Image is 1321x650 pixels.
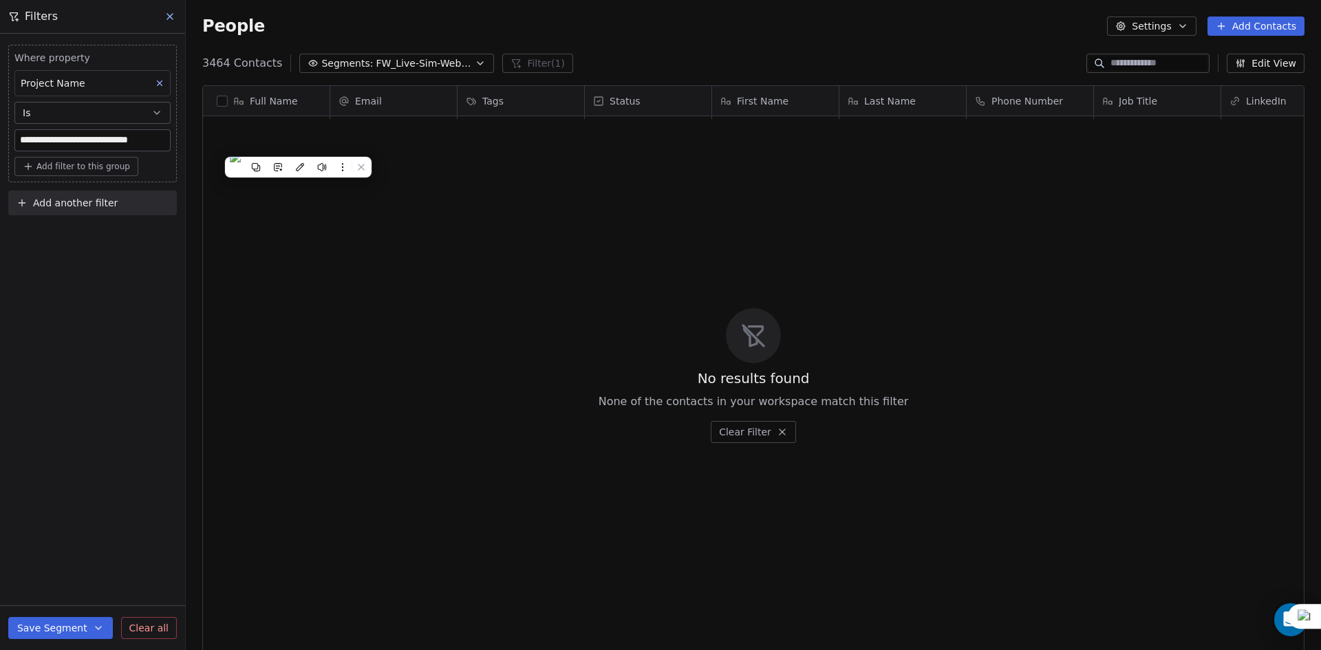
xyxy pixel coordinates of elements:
div: Open Intercom Messenger [1274,603,1307,636]
div: Job Title [1094,86,1221,116]
span: No results found [698,369,810,388]
span: FW_Live-Sim-Webinar-21Oct'25-EU [376,56,472,71]
span: Tags [482,94,504,108]
div: Full Name [203,86,330,116]
div: Last Name [839,86,966,116]
span: People [202,16,265,36]
div: Tags [458,86,584,116]
div: grid [203,116,330,625]
span: Status [610,94,641,108]
span: LinkedIn [1246,94,1287,108]
span: 3464 Contacts [202,55,282,72]
button: Filter(1) [502,54,573,73]
span: Phone Number [991,94,1063,108]
div: First Name [712,86,839,116]
span: Job Title [1119,94,1157,108]
span: Last Name [864,94,916,108]
button: Clear Filter [711,421,796,443]
button: Settings [1107,17,1196,36]
div: Email [330,86,457,116]
span: First Name [737,94,788,108]
button: Add Contacts [1207,17,1304,36]
span: Full Name [250,94,298,108]
div: Status [585,86,711,116]
button: Edit View [1227,54,1304,73]
div: Phone Number [967,86,1093,116]
span: Email [355,94,382,108]
span: Segments: [321,56,373,71]
span: None of the contacts in your workspace match this filter [599,393,909,410]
